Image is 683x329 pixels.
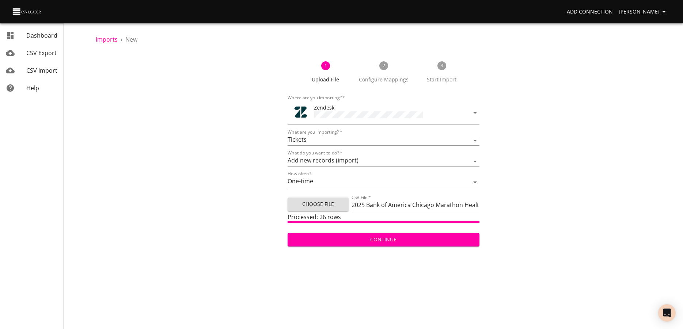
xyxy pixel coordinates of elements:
span: Upload File [299,76,352,83]
label: CSV File [352,195,371,200]
span: Processed: 26 rows [288,213,341,221]
span: Start Import [416,76,468,83]
span: Add Connection [567,7,613,16]
label: What do you want to do? [288,151,342,155]
label: Where are you importing? [288,96,345,100]
img: Zendesk [293,105,308,119]
div: Tool [293,105,308,119]
span: [PERSON_NAME] [619,7,668,16]
label: What are you importing? [288,130,342,134]
div: ToolZendesk [288,101,479,125]
span: Help [26,84,39,92]
span: Zendesk [314,104,334,111]
text: 3 [440,62,443,69]
img: CSV Loader [12,7,42,17]
button: Continue [288,233,479,246]
span: CSV Import [26,66,57,74]
text: 1 [324,62,327,69]
a: Add Connection [564,5,616,19]
div: Open Intercom Messenger [658,304,676,322]
span: New [125,35,137,43]
text: 2 [382,62,385,69]
button: [PERSON_NAME] [616,5,671,19]
span: Continue [293,235,474,244]
button: Choose File [288,198,349,211]
span: Configure Mappings [357,76,410,83]
label: How often? [288,172,311,176]
a: Imports [96,35,118,43]
span: Choose File [293,200,343,209]
li: › [121,35,122,44]
span: CSV Export [26,49,57,57]
span: Dashboard [26,31,57,39]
